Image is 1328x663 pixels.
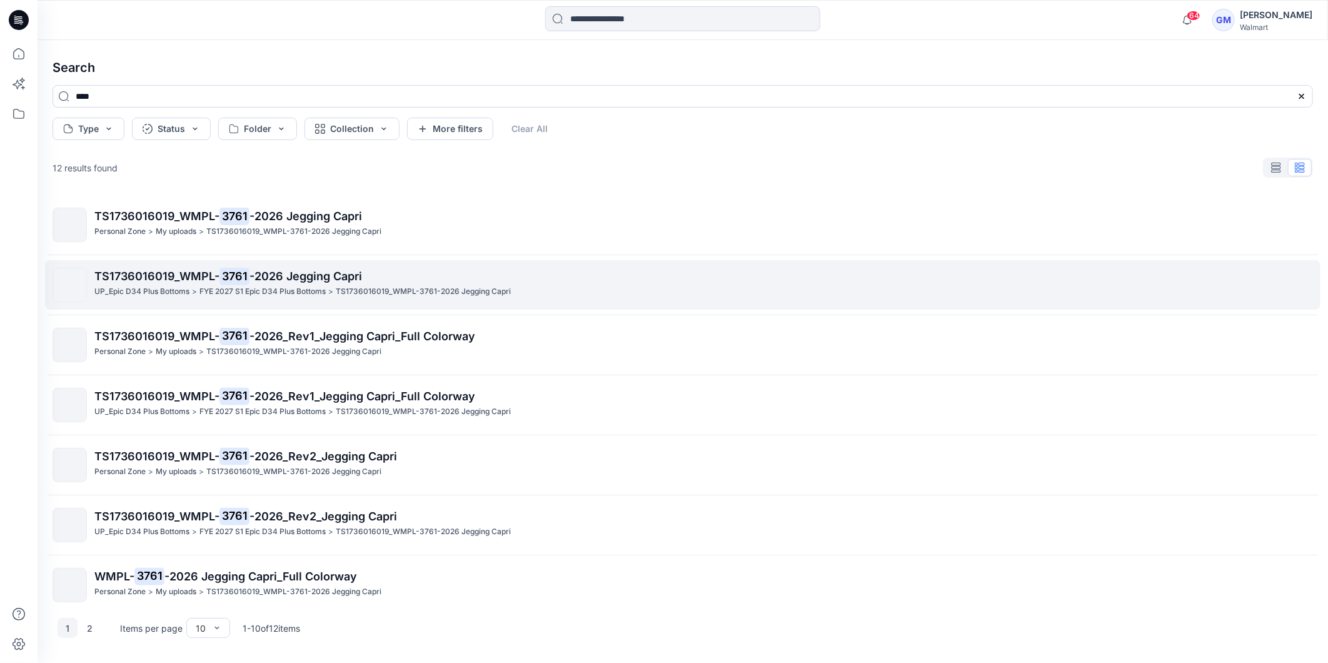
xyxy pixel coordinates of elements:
[45,500,1320,550] a: TS1736016019_WMPL-3761-2026_Rev2_Jegging CapriUP_Epic D34 Plus Bottoms>FYE 2027 S1 Epic D34 Plus ...
[206,465,381,478] p: TS1736016019_WMPL-3761-2026 Jegging Capri
[134,567,164,585] mark: 3761
[156,345,196,358] p: My uploads
[45,560,1320,610] a: WMPL-3761-2026 Jegging Capri_Full ColorwayPersonal Zone>My uploads>TS1736016019_WMPL-3761-2026 Je...
[156,585,196,599] p: My uploads
[94,525,189,539] p: UP_Epic D34 Plus Bottoms
[336,525,511,539] p: TS1736016019_WMPL-3761-2026 Jegging Capri
[94,570,134,583] span: WMPL-
[45,440,1320,490] a: TS1736016019_WMPL-3761-2026_Rev2_Jegging CapriPersonal Zone>My uploads>TS1736016019_WMPL-3761-202...
[45,260,1320,310] a: TS1736016019_WMPL-3761-2026 Jegging CapriUP_Epic D34 Plus Bottoms>FYE 2027 S1 Epic D34 Plus Botto...
[94,450,219,463] span: TS1736016019_WMPL-
[53,161,118,175] p: 12 results found
[206,345,381,358] p: TS1736016019_WMPL-3761-2026 Jegging Capri
[94,585,146,599] p: Personal Zone
[219,447,249,465] mark: 3761
[148,585,153,599] p: >
[249,450,397,463] span: -2026_Rev2_Jegging Capri
[219,267,249,285] mark: 3761
[1187,11,1200,21] span: 64
[199,525,326,539] p: FYE 2027 S1 Epic D34 Plus Bottoms
[304,118,400,140] button: Collection
[206,585,381,599] p: TS1736016019_WMPL-3761-2026 Jegging Capri
[407,118,493,140] button: More filters
[249,390,475,403] span: -2026_Rev1_Jegging Capri_Full Colorway
[192,405,197,418] p: >
[219,207,249,225] mark: 3761
[80,618,100,638] button: 2
[1212,9,1235,31] div: GM
[94,465,146,478] p: Personal Zone
[249,510,397,523] span: -2026_Rev2_Jegging Capri
[199,585,204,599] p: >
[249,330,475,343] span: -2026_Rev1_Jegging Capri_Full Colorway
[164,570,357,583] span: -2026 Jegging Capri_Full Colorway
[94,390,219,403] span: TS1736016019_WMPL-
[336,285,511,298] p: TS1736016019_WMPL-3761-2026 Jegging Capri
[249,210,362,223] span: -2026 Jegging Capri
[328,525,333,539] p: >
[243,622,300,635] p: 1 - 10 of 12 items
[218,118,297,140] button: Folder
[192,285,197,298] p: >
[94,405,189,418] p: UP_Epic D34 Plus Bottoms
[199,405,326,418] p: FYE 2027 S1 Epic D34 Plus Bottoms
[219,507,249,525] mark: 3761
[148,225,153,238] p: >
[45,200,1320,250] a: TS1736016019_WMPL-3761-2026 Jegging CapriPersonal Zone>My uploads>TS1736016019_WMPL-3761-2026 Jeg...
[94,330,219,343] span: TS1736016019_WMPL-
[132,118,211,140] button: Status
[219,327,249,345] mark: 3761
[156,465,196,478] p: My uploads
[199,465,204,478] p: >
[148,465,153,478] p: >
[219,387,249,405] mark: 3761
[199,285,326,298] p: FYE 2027 S1 Epic D34 Plus Bottoms
[94,285,189,298] p: UP_Epic D34 Plus Bottoms
[120,622,183,635] p: Items per page
[206,225,381,238] p: TS1736016019_WMPL-3761-2026 Jegging Capri
[192,525,197,539] p: >
[94,270,219,283] span: TS1736016019_WMPL-
[94,345,146,358] p: Personal Zone
[328,285,333,298] p: >
[328,405,333,418] p: >
[336,405,511,418] p: TS1736016019_WMPL-3761-2026 Jegging Capri
[1240,23,1312,32] div: Walmart
[45,320,1320,370] a: TS1736016019_WMPL-3761-2026_Rev1_Jegging Capri_Full ColorwayPersonal Zone>My uploads>TS1736016019...
[148,345,153,358] p: >
[199,345,204,358] p: >
[156,225,196,238] p: My uploads
[196,622,206,635] div: 10
[58,618,78,638] button: 1
[199,225,204,238] p: >
[43,50,1323,85] h4: Search
[94,210,219,223] span: TS1736016019_WMPL-
[53,118,124,140] button: Type
[1240,8,1312,23] div: [PERSON_NAME]
[94,225,146,238] p: Personal Zone
[45,380,1320,430] a: TS1736016019_WMPL-3761-2026_Rev1_Jegging Capri_Full ColorwayUP_Epic D34 Plus Bottoms>FYE 2027 S1 ...
[94,510,219,523] span: TS1736016019_WMPL-
[249,270,362,283] span: -2026 Jegging Capri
